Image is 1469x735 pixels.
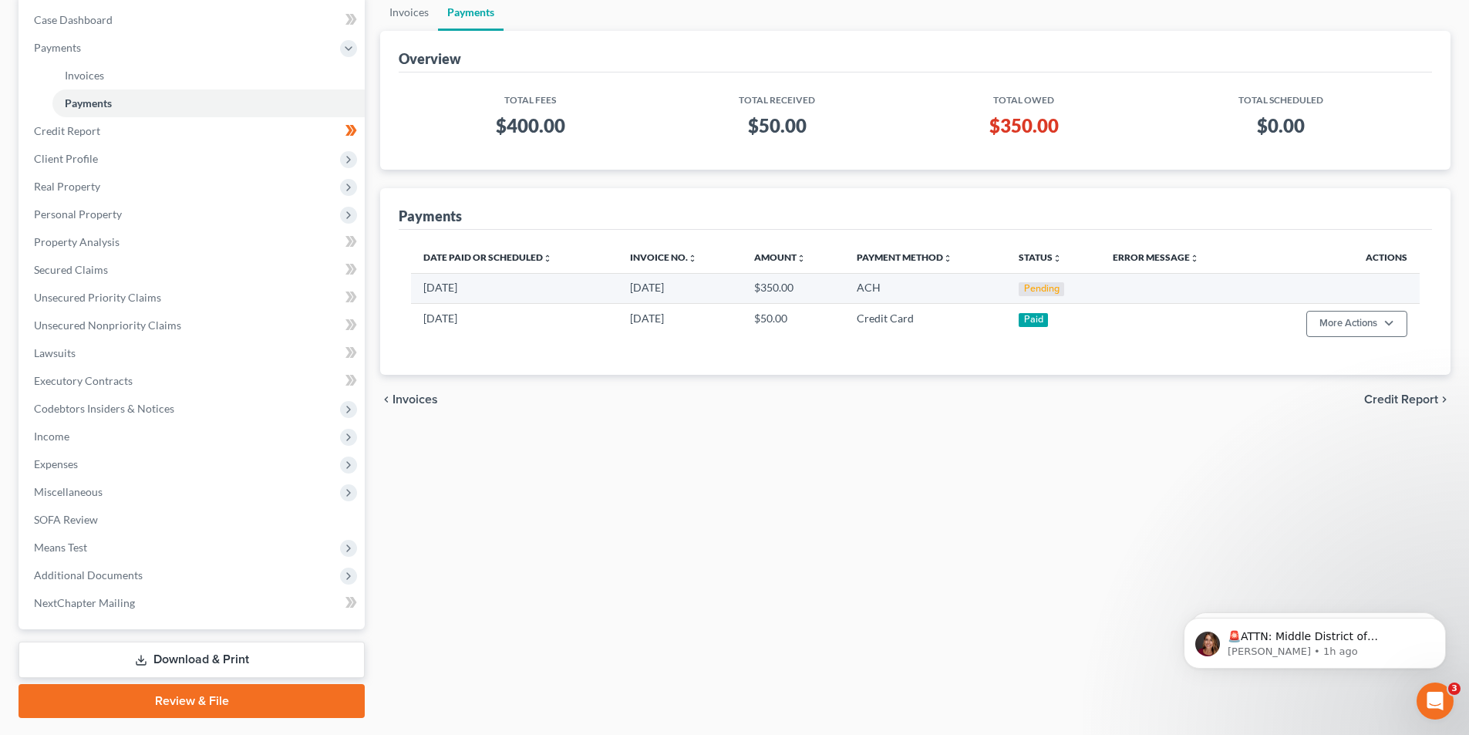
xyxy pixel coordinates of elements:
[844,273,1006,303] td: ACH
[1155,113,1407,138] h3: $0.00
[411,273,618,303] td: [DATE]
[1190,254,1199,263] i: unfold_more
[1019,282,1064,296] div: Pending
[399,207,462,225] div: Payments
[423,251,552,263] a: Date Paid or Scheduledunfold_more
[618,273,741,303] td: [DATE]
[380,393,393,406] i: chevron_left
[65,96,112,110] span: Payments
[34,291,161,304] span: Unsecured Priority Claims
[742,273,844,303] td: $350.00
[19,642,365,678] a: Download & Print
[411,85,649,107] th: Total Fees
[742,304,844,344] td: $50.00
[1250,242,1420,273] th: Actions
[423,113,637,138] h3: $400.00
[19,684,365,718] a: Review & File
[630,251,697,263] a: Invoice No.unfold_more
[1364,393,1438,406] span: Credit Report
[22,589,365,617] a: NextChapter Mailing
[34,13,113,26] span: Case Dashboard
[34,430,69,443] span: Income
[34,180,100,193] span: Real Property
[22,256,365,284] a: Secured Claims
[34,568,143,582] span: Additional Documents
[22,312,365,339] a: Unsecured Nonpriority Claims
[618,304,741,344] td: [DATE]
[844,304,1006,344] td: Credit Card
[1019,251,1062,263] a: Statusunfold_more
[543,254,552,263] i: unfold_more
[34,319,181,332] span: Unsecured Nonpriority Claims
[22,117,365,145] a: Credit Report
[34,513,98,526] span: SOFA Review
[1448,683,1461,695] span: 3
[34,374,133,387] span: Executory Contracts
[1113,251,1199,263] a: Error Messageunfold_more
[1364,393,1450,406] button: Credit Report chevron_right
[1143,85,1420,107] th: Total Scheduled
[917,113,1130,138] h3: $350.00
[857,251,952,263] a: Payment Methodunfold_more
[34,457,78,470] span: Expenses
[34,596,135,609] span: NextChapter Mailing
[1053,254,1062,263] i: unfold_more
[411,304,618,344] td: [DATE]
[34,541,87,554] span: Means Test
[662,113,892,138] h3: $50.00
[905,85,1143,107] th: Total Owed
[22,339,365,367] a: Lawsuits
[52,89,365,117] a: Payments
[22,367,365,395] a: Executory Contracts
[1161,585,1469,693] iframe: Intercom notifications message
[22,6,365,34] a: Case Dashboard
[34,346,76,359] span: Lawsuits
[688,254,697,263] i: unfold_more
[1417,683,1454,720] iframe: Intercom live chat
[22,284,365,312] a: Unsecured Priority Claims
[34,485,103,498] span: Miscellaneous
[34,402,174,415] span: Codebtors Insiders & Notices
[649,85,905,107] th: Total Received
[22,506,365,534] a: SOFA Review
[399,49,461,68] div: Overview
[34,124,100,137] span: Credit Report
[34,152,98,165] span: Client Profile
[380,393,438,406] button: chevron_left Invoices
[34,235,120,248] span: Property Analysis
[34,207,122,221] span: Personal Property
[22,228,365,256] a: Property Analysis
[1306,311,1407,337] button: More Actions
[65,69,104,82] span: Invoices
[1438,393,1450,406] i: chevron_right
[393,393,438,406] span: Invoices
[754,251,806,263] a: Amountunfold_more
[52,62,365,89] a: Invoices
[943,254,952,263] i: unfold_more
[34,41,81,54] span: Payments
[1019,313,1048,327] div: Paid
[797,254,806,263] i: unfold_more
[34,263,108,276] span: Secured Claims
